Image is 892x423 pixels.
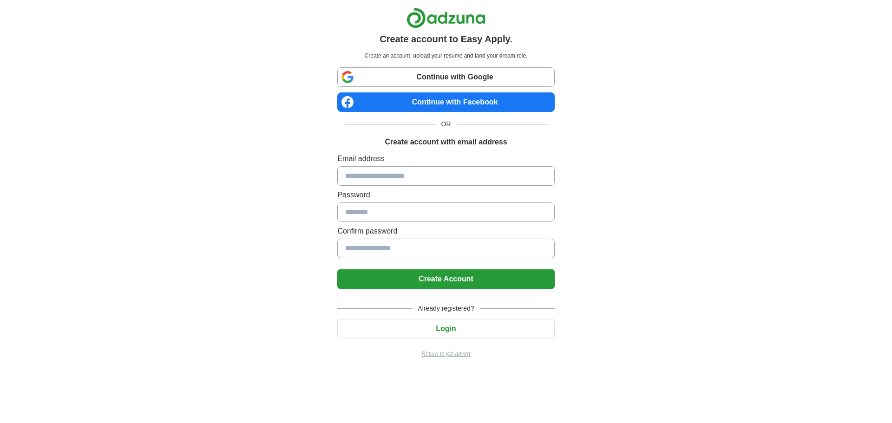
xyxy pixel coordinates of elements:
button: Login [337,319,554,338]
a: Continue with Facebook [337,92,554,112]
button: Create Account [337,269,554,289]
a: Continue with Google [337,67,554,87]
img: Adzuna logo [407,7,485,28]
span: OR [436,119,457,129]
p: Create an account, upload your resume and land your dream role. [339,52,552,60]
span: Already registered? [412,304,479,313]
h1: Create account with email address [385,137,507,148]
label: Confirm password [337,226,554,237]
h1: Create account to Easy Apply. [380,32,512,46]
label: Password [337,189,554,201]
label: Email address [337,153,554,164]
a: Return to job advert [337,350,554,358]
a: Login [337,325,554,332]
